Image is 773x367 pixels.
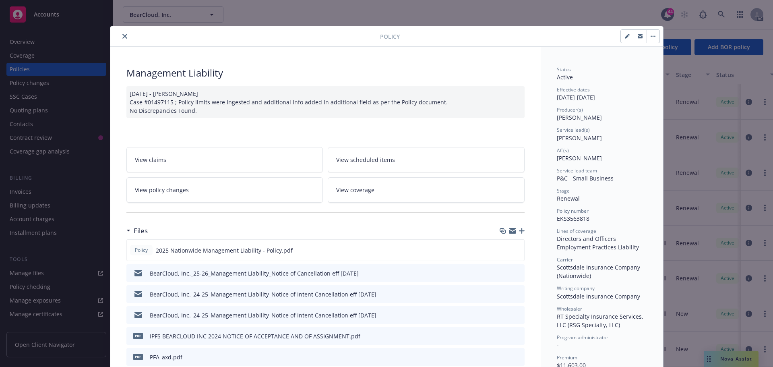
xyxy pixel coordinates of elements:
[133,333,143,339] span: pdf
[156,246,293,255] span: 2025 Nationwide Management Liability - Policy.pdf
[501,332,508,340] button: download file
[557,147,569,154] span: AC(s)
[328,177,525,203] a: View coverage
[150,353,182,361] div: PFA_axd.pdf
[557,126,590,133] span: Service lead(s)
[135,186,189,194] span: View policy changes
[557,215,589,222] span: EKS3563818
[557,263,642,280] span: Scottsdale Insurance Company (Nationwide)
[557,285,595,292] span: Writing company
[501,290,508,299] button: download file
[514,290,521,299] button: preview file
[557,207,589,214] span: Policy number
[126,86,525,118] div: [DATE] - [PERSON_NAME] Case #01497115 ; Policy limits were Ingested and additional info added in ...
[336,156,395,164] span: View scheduled items
[557,167,597,174] span: Service lead team
[133,354,143,360] span: pdf
[557,334,608,341] span: Program administrator
[501,246,507,255] button: download file
[557,292,640,300] span: Scottsdale Insurance Company
[557,354,577,361] span: Premium
[557,66,571,73] span: Status
[501,311,508,319] button: download file
[557,134,602,142] span: [PERSON_NAME]
[557,313,645,329] span: RT Specialty Insurance Services, LLC (RSG Specialty, LLC)
[328,147,525,172] a: View scheduled items
[336,186,374,194] span: View coverage
[557,174,614,182] span: P&C - Small Business
[501,269,508,278] button: download file
[557,154,602,162] span: [PERSON_NAME]
[514,311,521,319] button: preview file
[120,31,130,41] button: close
[134,226,148,236] h3: Files
[557,256,573,263] span: Carrier
[557,73,573,81] span: Active
[150,332,360,340] div: IPFS BEARCLOUD INC 2024 NOTICE OF ACCEPTANCE AND OF ASSIGNMENT.pdf
[557,243,647,251] div: Employment Practices Liability
[133,247,149,254] span: Policy
[557,228,596,234] span: Lines of coverage
[557,195,580,202] span: Renewal
[557,305,582,312] span: Wholesaler
[514,332,521,340] button: preview file
[126,147,323,172] a: View claims
[557,106,583,113] span: Producer(s)
[150,311,376,319] div: BearCloud, Inc._24-25_Management Liability_Notice of Intent Cancellation eff [DATE]
[557,86,590,93] span: Effective dates
[557,187,570,194] span: Stage
[501,353,508,361] button: download file
[557,114,602,121] span: [PERSON_NAME]
[150,290,376,299] div: BearCloud, Inc._24-25_Management Liability_Notice of Intent Cancellation eff [DATE]
[557,234,647,243] div: Directors and Officers
[135,156,166,164] span: View claims
[514,246,521,255] button: preview file
[557,86,647,102] div: [DATE] - [DATE]
[514,269,521,278] button: preview file
[126,66,525,80] div: Management Liability
[126,177,323,203] a: View policy changes
[126,226,148,236] div: Files
[514,353,521,361] button: preview file
[380,32,400,41] span: Policy
[557,341,559,349] span: -
[150,269,359,278] div: BearCloud, Inc._25-26_Management Liability_Notice of Cancellation eff [DATE]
